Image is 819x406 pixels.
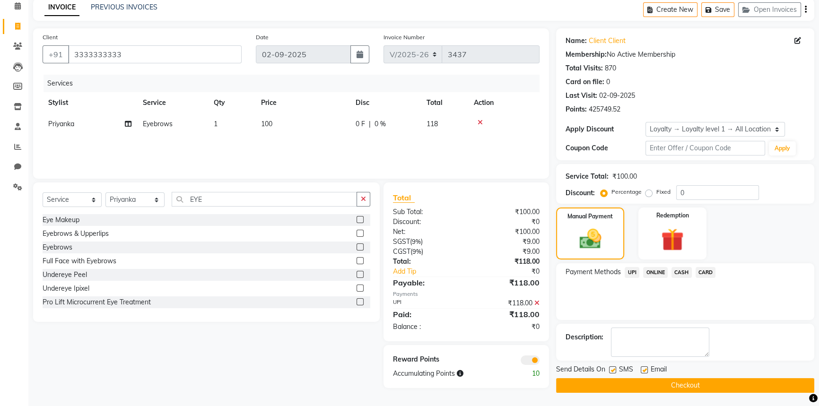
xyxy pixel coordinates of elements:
[656,188,671,196] label: Fixed
[696,267,716,278] span: CARD
[43,297,151,307] div: Pro Lift Microcurrent Eye Treatment
[466,247,547,257] div: ₹9.00
[261,120,272,128] span: 100
[567,212,613,221] label: Manual Payment
[369,119,371,129] span: |
[466,207,547,217] div: ₹100.00
[43,92,137,113] th: Stylist
[566,50,805,60] div: No Active Membership
[393,237,410,246] span: SGST
[43,242,72,252] div: Eyebrows
[566,332,603,342] div: Description:
[386,207,466,217] div: Sub Total:
[656,211,689,220] label: Redemption
[386,217,466,227] div: Discount:
[44,75,547,92] div: Services
[386,267,480,276] a: Add Tip
[137,92,208,113] th: Service
[556,364,605,376] span: Send Details On
[143,120,173,128] span: Eyebrows
[466,322,547,332] div: ₹0
[566,36,587,46] div: Name:
[43,270,87,280] div: Undereye Peel
[651,364,667,376] span: Email
[91,3,157,11] a: PREVIOUS INVOICES
[645,141,765,155] input: Enter Offer / Coupon Code
[421,92,468,113] th: Total
[566,124,645,134] div: Apply Discount
[466,217,547,227] div: ₹0
[208,92,255,113] th: Qty
[356,119,365,129] span: 0 F
[214,120,218,128] span: 1
[611,188,642,196] label: Percentage
[566,143,645,153] div: Coupon Code
[566,267,621,277] span: Payment Methods
[619,364,633,376] span: SMS
[701,2,734,17] button: Save
[589,36,626,46] a: Client Client
[43,256,116,266] div: Full Face with Eyebrows
[606,77,610,87] div: 0
[68,45,242,63] input: Search by Name/Mobile/Email/Code
[643,2,697,17] button: Create New
[769,141,796,155] button: Apply
[738,2,801,17] button: Open Invoices
[466,227,547,237] div: ₹100.00
[566,50,607,60] div: Membership:
[556,378,814,393] button: Checkout
[375,119,386,129] span: 0 %
[43,45,69,63] button: +91
[566,172,609,181] div: Service Total:
[255,92,350,113] th: Price
[350,92,421,113] th: Disc
[506,369,547,379] div: 10
[412,238,421,245] span: 9%
[427,120,438,128] span: 118
[43,229,109,239] div: Eyebrows & Upperlips
[612,172,637,181] div: ₹100.00
[386,227,466,237] div: Net:
[386,354,466,365] div: Reward Points
[386,237,466,247] div: ( )
[566,104,587,114] div: Points:
[466,237,547,247] div: ₹9.00
[654,225,691,254] img: _gift.svg
[43,33,58,42] label: Client
[566,77,604,87] div: Card on file:
[566,63,603,73] div: Total Visits:
[43,215,79,225] div: Eye Makeup
[566,188,595,198] div: Discount:
[573,226,608,251] img: _cash.svg
[386,257,466,267] div: Total:
[466,257,547,267] div: ₹118.00
[605,63,616,73] div: 870
[386,247,466,257] div: ( )
[393,290,540,298] div: Payments
[671,267,692,278] span: CASH
[386,298,466,308] div: UPI
[172,192,357,207] input: Search or Scan
[466,309,547,320] div: ₹118.00
[48,120,74,128] span: Priyanka
[479,267,547,276] div: ₹0
[386,322,466,332] div: Balance :
[386,277,466,288] div: Payable:
[599,91,635,101] div: 02-09-2025
[383,33,425,42] label: Invoice Number
[393,193,415,203] span: Total
[466,277,547,288] div: ₹118.00
[386,369,507,379] div: Accumulating Points
[386,309,466,320] div: Paid:
[43,284,89,294] div: Undereye Ipixel
[566,91,597,101] div: Last Visit:
[643,267,668,278] span: ONLINE
[468,92,540,113] th: Action
[393,247,410,256] span: CGST
[589,104,620,114] div: 425749.52
[625,267,639,278] span: UPI
[412,248,421,255] span: 9%
[466,298,547,308] div: ₹118.00
[256,33,269,42] label: Date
